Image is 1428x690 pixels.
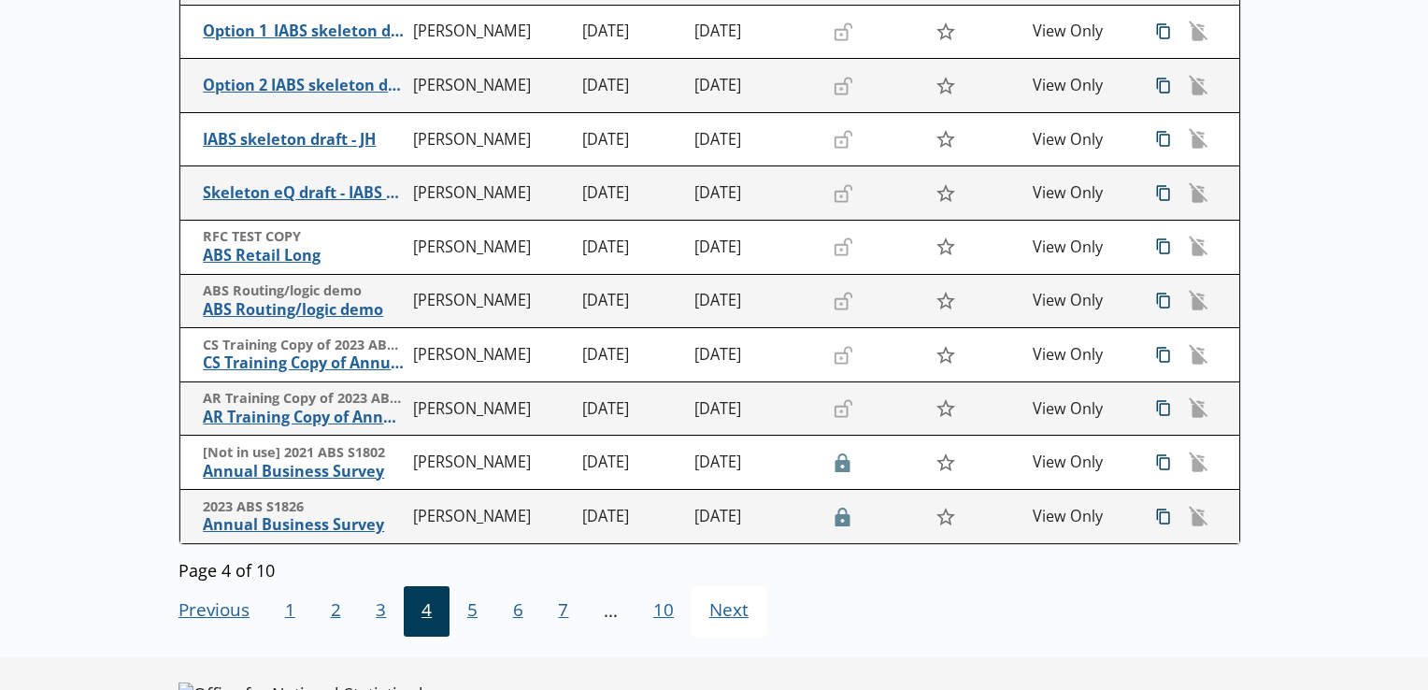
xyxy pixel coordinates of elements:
td: [DATE] [687,112,811,166]
button: Star [925,283,965,319]
span: CS Training Copy of 2023 ABS S1810 [203,337,405,354]
button: 2 [313,586,359,637]
span: [Not in use] 2021 ABS S1802 [203,444,405,462]
span: Skeleton eQ draft - IABS modules - HE [203,183,405,203]
button: 4 [404,586,450,637]
span: RFC TEST COPY [203,228,405,246]
button: 1 [267,586,313,637]
span: Annual Business Survey [203,462,405,482]
button: Previous [178,586,267,637]
span: 2023 ABS S1826 [203,498,405,516]
span: Annual Business Survey [203,515,405,535]
td: [DATE] [687,166,811,221]
td: [PERSON_NAME] [406,5,575,59]
button: 7 [541,586,587,637]
td: [DATE] [687,59,811,113]
td: [DATE] [575,490,688,544]
button: 5 [450,586,495,637]
td: View Only [1025,381,1138,436]
td: [DATE] [575,5,688,59]
button: Star [925,67,965,103]
td: [DATE] [575,381,688,436]
span: CS Training Copy of Annual Business Survey [203,353,405,373]
span: AR Training Copy of 2023 ABS S1864 [203,390,405,408]
span: ABS Retail Long [203,246,405,266]
td: [DATE] [575,221,688,275]
div: Page 4 of 10 [178,553,1241,581]
li: ... [586,586,635,637]
button: 10 [635,586,692,637]
span: Option 2 IABS skeleton draft- calculated summary [203,76,405,95]
span: ABS Routing/logic demo [203,282,405,300]
button: Star [925,391,965,426]
td: [DATE] [687,490,811,544]
button: Star [925,498,965,534]
span: IABS skeleton draft - JH [203,130,405,150]
button: 3 [358,586,404,637]
button: 6 [495,586,541,637]
td: [DATE] [575,59,688,113]
td: [DATE] [575,112,688,166]
span: AR Training Copy of Annual Business Survey [203,408,405,427]
td: [PERSON_NAME] [406,381,575,436]
button: Star [925,176,965,211]
td: [DATE] [575,436,688,490]
td: [PERSON_NAME] [406,274,575,328]
td: View Only [1025,166,1138,221]
td: View Only [1025,59,1138,113]
span: ABS Routing/logic demo [203,300,405,320]
td: [DATE] [575,274,688,328]
button: Star [925,122,965,157]
td: [DATE] [687,328,811,382]
td: [DATE] [687,436,811,490]
td: [DATE] [687,274,811,328]
td: [PERSON_NAME] [406,166,575,221]
td: [DATE] [575,166,688,221]
td: [DATE] [687,5,811,59]
button: Star [925,445,965,481]
td: [PERSON_NAME] [406,436,575,490]
td: [DATE] [687,381,811,436]
td: View Only [1025,221,1138,275]
button: Star [925,14,965,50]
td: View Only [1025,436,1138,490]
td: [PERSON_NAME] [406,59,575,113]
td: [DATE] [575,328,688,382]
button: Star [925,337,965,372]
td: [PERSON_NAME] [406,221,575,275]
td: View Only [1025,274,1138,328]
td: [PERSON_NAME] [406,328,575,382]
button: Star [925,229,965,265]
td: View Only [1025,490,1138,544]
button: Next [692,586,766,637]
td: [PERSON_NAME] [406,112,575,166]
td: View Only [1025,112,1138,166]
td: [PERSON_NAME] [406,490,575,544]
td: [DATE] [687,221,811,275]
td: View Only [1025,328,1138,382]
td: View Only [1025,5,1138,59]
span: Option 1_IABS skeleton draft- calculated summary [203,22,405,41]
